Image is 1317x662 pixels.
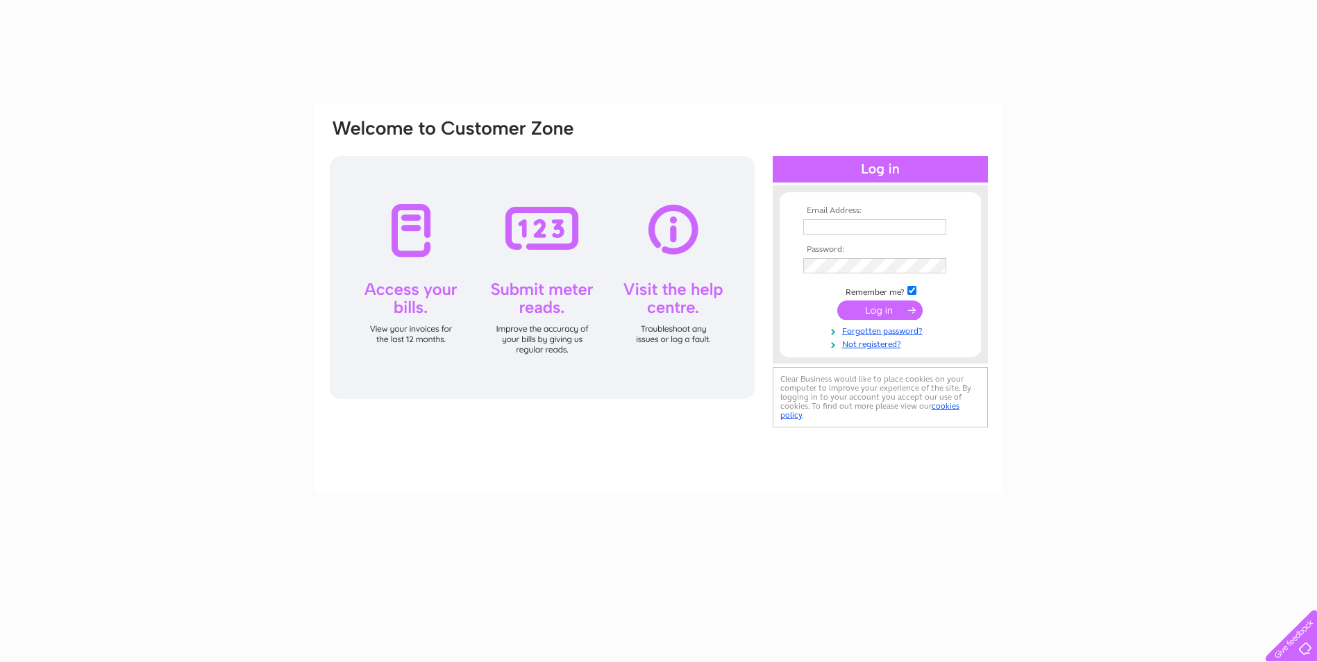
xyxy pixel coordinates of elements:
[780,401,959,420] a: cookies policy
[773,367,988,427] div: Clear Business would like to place cookies on your computer to improve your experience of the sit...
[803,337,961,350] a: Not registered?
[803,323,961,337] a: Forgotten password?
[800,206,961,216] th: Email Address:
[800,284,961,298] td: Remember me?
[837,300,923,320] input: Submit
[800,245,961,255] th: Password:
